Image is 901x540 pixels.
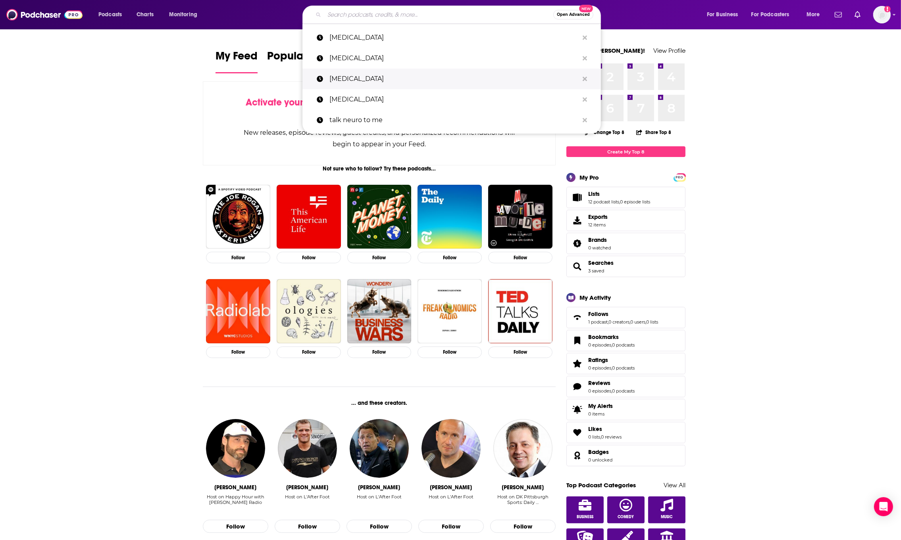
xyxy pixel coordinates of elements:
span: Badges [566,445,685,466]
a: The Daily [418,185,482,249]
span: Open Advanced [557,13,590,17]
a: Gilbert Brisbois [422,419,480,478]
a: talk neuro to me [302,110,601,130]
span: My Alerts [569,404,585,415]
button: Share Top 8 [636,124,672,140]
span: Brands [588,236,607,243]
a: [MEDICAL_DATA] [302,89,601,110]
p: talk neuro to me [329,110,579,130]
img: TED Talks Daily [488,279,553,343]
img: John Hardin [206,419,265,478]
span: Business [577,515,593,519]
span: PRO [675,174,684,180]
button: Follow [277,252,341,263]
button: open menu [164,8,208,21]
span: Likes [566,422,685,443]
a: View All [664,481,685,489]
a: 0 watched [588,245,611,251]
div: John Hardin [214,484,256,491]
span: 12 items [588,222,608,228]
span: Exports [569,215,585,226]
div: Host on Happy Hour with Johnny Radio [203,494,268,511]
span: Lists [566,187,685,208]
div: by following Podcasts, Creators, Lists, and other Users! [243,97,516,120]
span: Podcasts [98,9,122,20]
a: PRO [675,174,684,180]
img: My Favorite Murder with Karen Kilgariff and Georgia Hardstark [488,185,553,249]
span: , [630,319,630,325]
a: Radiolab [206,279,270,343]
button: Follow [488,347,553,358]
img: Planet Money [347,185,412,249]
a: 0 episodes [588,342,611,348]
span: For Business [707,9,738,20]
button: Follow [418,347,482,358]
div: Host on L'After Foot [357,494,402,511]
div: ... and these creators. [203,400,556,406]
a: Bookmarks [588,333,635,341]
a: Badges [569,450,585,461]
span: Bookmarks [588,333,619,341]
span: Reviews [588,379,610,387]
a: Top Podcast Categories [566,481,636,489]
a: Bookmarks [569,335,585,346]
span: , [611,342,612,348]
a: Searches [569,261,585,272]
img: Freakonomics Radio [418,279,482,343]
span: Comedy [618,515,634,519]
button: Open AdvancedNew [553,10,593,19]
button: Follow [277,347,341,358]
img: Dejan Kovacevic [493,419,552,478]
a: Likes [588,425,622,433]
a: Comedy [607,496,645,523]
button: Follow [418,520,484,533]
div: Host on L'After Foot [429,494,474,511]
button: Follow [203,520,268,533]
div: My Pro [579,174,599,181]
a: 0 creators [608,319,630,325]
p: eye disease [329,69,579,89]
span: Reviews [566,376,685,397]
span: , [611,388,612,394]
img: Business Wars [347,279,412,343]
a: Lists [569,192,585,203]
input: Search podcasts, credits, & more... [324,8,553,21]
button: Show profile menu [873,6,891,23]
div: Daniel Riolo [358,484,400,491]
a: My Alerts [566,399,685,420]
div: Open Intercom Messenger [874,497,893,516]
span: , [600,434,601,440]
div: Host on L'After Foot [285,494,330,511]
div: My Activity [579,294,611,301]
span: , [608,319,608,325]
a: 0 episode lists [620,199,650,205]
a: 12 podcast lists [588,199,619,205]
span: More [807,9,820,20]
img: Daniel Riolo [350,419,408,478]
button: open menu [701,8,748,21]
span: , [645,319,646,325]
a: Create My Top 8 [566,146,685,157]
span: New [579,5,593,12]
div: Host on L'After Foot [357,494,402,500]
div: Search podcasts, credits, & more... [310,6,608,24]
button: open menu [93,8,132,21]
a: 0 lists [646,319,658,325]
div: Dejan Kovacevic [502,484,544,491]
span: Lists [588,190,600,197]
a: [MEDICAL_DATA] [302,48,601,69]
a: [MEDICAL_DATA] [302,27,601,48]
a: 0 unlocked [588,457,612,463]
a: Ratings [588,356,635,364]
a: Ratings [569,358,585,369]
a: Likes [569,427,585,438]
a: Charts [131,8,158,21]
div: Host on DK Pittsburgh Sports: Daily … [490,494,556,511]
p: multiple sclerosis [329,89,579,110]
